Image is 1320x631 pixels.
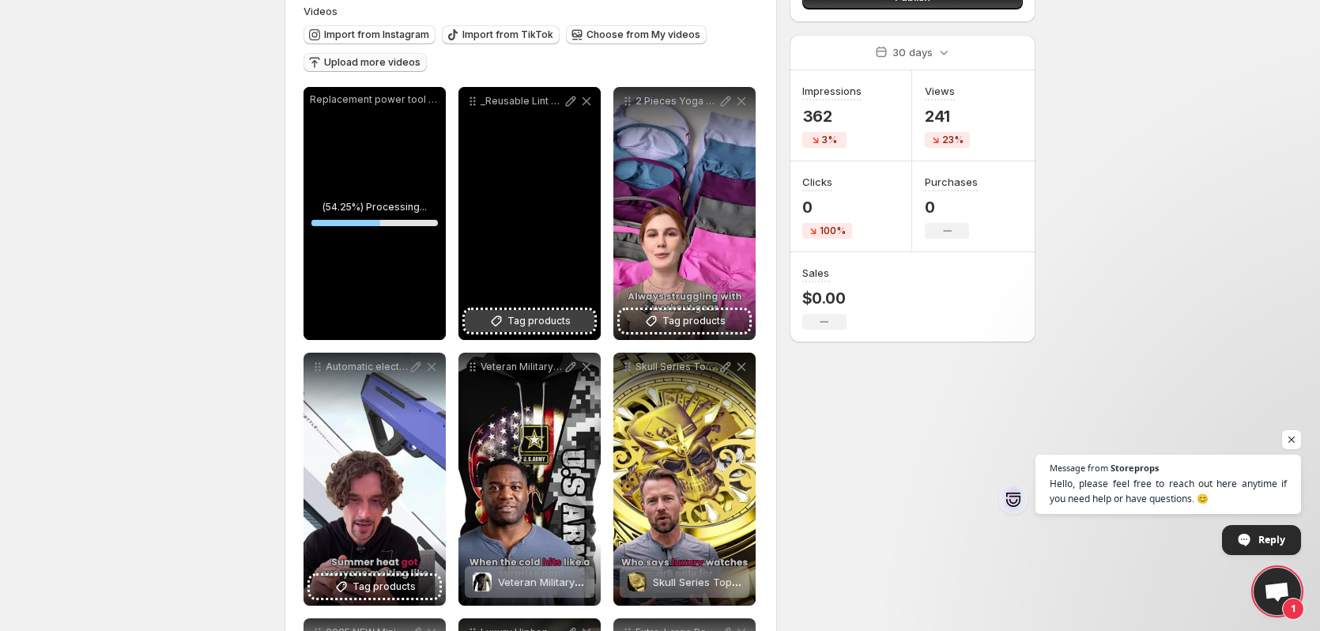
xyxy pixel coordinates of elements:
[304,53,427,72] button: Upload more videos
[304,87,446,340] div: Replacement power tool battery(54.25%) Processing...54.25127935452693%
[304,353,446,606] div: Automatic electric water gun High PressureTag products
[925,174,978,190] h3: Purchases
[353,579,416,595] span: Tag products
[507,313,571,329] span: Tag products
[942,134,964,146] span: 23%
[462,28,553,41] span: Import from TikTok
[442,25,560,44] button: Import from TikTok
[481,361,563,373] p: Veteran Military Army Hoodies 1
[498,576,647,588] span: Veteran Military Army Hoodies
[613,87,756,340] div: 2 Pieces Yoga Suit for WomenTag products
[892,44,933,60] p: 30 days
[481,95,563,108] p: _Reusable Lint Roller Pet Hair Remover
[925,83,955,99] h3: Views
[620,310,749,332] button: Tag products
[802,174,832,190] h3: Clicks
[304,5,338,17] span: Videos
[662,313,726,329] span: Tag products
[653,576,862,588] span: Skull Series Top Brand Luxury Gold Watch
[802,107,862,126] p: 362
[635,361,718,373] p: Skull Series Top Brand Luxury Watch
[925,198,978,217] p: 0
[458,87,601,340] div: _Reusable Lint Roller Pet Hair RemoverTag products
[822,134,837,146] span: 3%
[1050,463,1108,472] span: Message from
[628,572,647,591] img: Skull Series Top Brand Luxury Gold Watch
[802,198,852,217] p: 0
[925,107,970,126] p: 241
[324,28,429,41] span: Import from Instagram
[326,361,408,373] p: Automatic electric water gun High Pressure
[1282,598,1304,620] span: 1
[304,25,436,44] button: Import from Instagram
[802,265,829,281] h3: Sales
[566,25,707,44] button: Choose from My videos
[1254,568,1301,615] a: Open chat
[1111,463,1159,472] span: Storeprops
[1258,526,1285,554] span: Reply
[310,576,439,598] button: Tag products
[473,572,492,591] img: Veteran Military Army Hoodies
[802,289,847,308] p: $0.00
[820,225,846,237] span: 100%
[310,93,439,106] p: Replacement power tool battery
[324,56,421,69] span: Upload more videos
[1050,476,1287,506] span: Hello, please feel free to reach out here anytime if you need help or have questions. 😊
[635,95,718,108] p: 2 Pieces Yoga Suit for Women
[613,353,756,606] div: Skull Series Top Brand Luxury WatchSkull Series Top Brand Luxury Gold WatchSkull Series Top Brand...
[586,28,700,41] span: Choose from My videos
[458,353,601,606] div: Veteran Military Army Hoodies 1Veteran Military Army HoodiesVeteran Military Army Hoodies
[802,83,862,99] h3: Impressions
[465,310,594,332] button: Tag products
